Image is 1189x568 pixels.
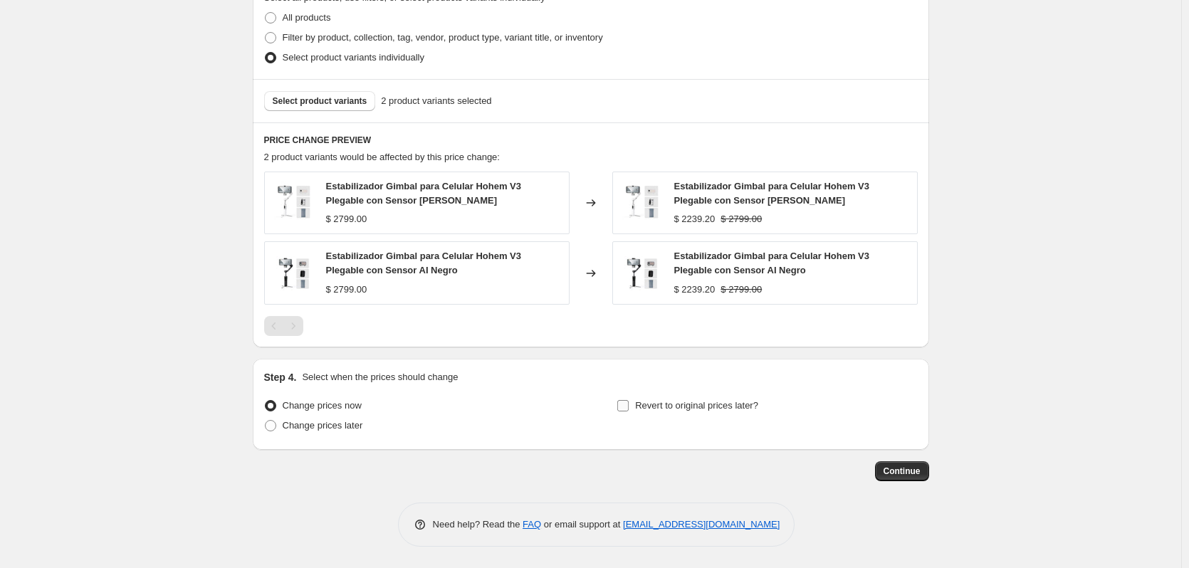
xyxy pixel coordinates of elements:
[674,251,870,275] span: Estabilizador Gimbal para Celular Hohem V3 Plegable con Sensor AI Negro
[283,32,603,43] span: Filter by product, collection, tag, vendor, product type, variant title, or inventory
[620,182,663,224] img: ESTABILIZADORHOHEMISTEADYV3BLANCO_0000_hohem_white_v3_ai_gimbal_80x.jpg
[326,283,367,297] div: $ 2799.00
[283,52,424,63] span: Select product variants individually
[620,252,663,295] img: ESTABILIZADORHOHEMISTEADYV3NEGRO_0005_hohem_black_V3_80x.jpg
[283,12,331,23] span: All products
[674,283,716,297] div: $ 2239.20
[264,152,500,162] span: 2 product variants would be affected by this price change:
[283,420,363,431] span: Change prices later
[264,370,297,384] h2: Step 4.
[541,519,623,530] span: or email support at
[721,283,762,297] strike: $ 2799.00
[674,212,716,226] div: $ 2239.20
[264,316,303,336] nav: Pagination
[623,519,780,530] a: [EMAIL_ADDRESS][DOMAIN_NAME]
[272,182,315,224] img: ESTABILIZADORHOHEMISTEADYV3BLANCO_0000_hohem_white_v3_ai_gimbal_80x.jpg
[273,95,367,107] span: Select product variants
[283,400,362,411] span: Change prices now
[272,252,315,295] img: ESTABILIZADORHOHEMISTEADYV3NEGRO_0005_hohem_black_V3_80x.jpg
[674,181,870,206] span: Estabilizador Gimbal para Celular Hohem V3 Plegable con Sensor [PERSON_NAME]
[264,135,918,146] h6: PRICE CHANGE PREVIEW
[302,370,458,384] p: Select when the prices should change
[884,466,921,477] span: Continue
[264,91,376,111] button: Select product variants
[433,519,523,530] span: Need help? Read the
[326,251,522,275] span: Estabilizador Gimbal para Celular Hohem V3 Plegable con Sensor AI Negro
[326,212,367,226] div: $ 2799.00
[635,400,758,411] span: Revert to original prices later?
[326,181,522,206] span: Estabilizador Gimbal para Celular Hohem V3 Plegable con Sensor [PERSON_NAME]
[523,519,541,530] a: FAQ
[875,461,929,481] button: Continue
[721,212,762,226] strike: $ 2799.00
[381,94,491,108] span: 2 product variants selected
